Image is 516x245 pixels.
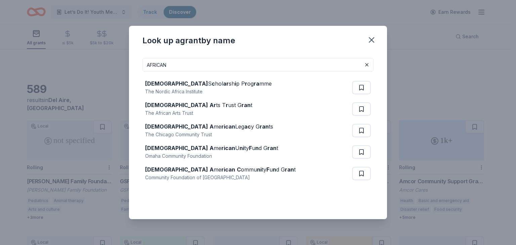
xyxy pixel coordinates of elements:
[145,165,296,174] div: me ommu ty u d G t
[255,145,259,151] strong: n
[221,145,235,151] strong: rican
[260,123,269,130] strong: ran
[145,102,208,108] strong: [DEMOGRAPHIC_DATA]
[212,80,215,87] strong: c
[254,80,259,87] strong: ra
[145,109,252,117] div: The African Arts Trust
[145,131,273,139] div: The Chicago Community Trust
[210,166,214,173] strong: A
[244,123,251,130] strong: ac
[145,88,272,96] div: The Nordic Africa Institute
[223,80,229,87] strong: ar
[145,80,208,87] strong: [DEMOGRAPHIC_DATA]
[142,58,374,71] input: Search
[145,101,252,109] div: ts T ust G t
[145,123,208,130] strong: [DEMOGRAPHIC_DATA]
[210,145,214,151] strong: A
[145,144,278,152] div: me U ty u d G t
[240,145,244,151] strong: ni
[237,166,241,173] strong: C
[145,166,208,173] strong: [DEMOGRAPHIC_DATA]
[249,145,252,151] strong: F
[221,166,235,173] strong: rican
[245,80,247,87] strong: r
[210,123,214,130] strong: A
[257,166,262,173] strong: ni
[226,102,228,108] strong: r
[221,123,235,130] strong: rican
[235,80,236,87] strong: i
[145,80,272,88] div: S hol sh p P og mme
[266,166,269,173] strong: F
[267,145,276,151] strong: ran
[145,174,296,182] div: Community Foundation of [GEOGRAPHIC_DATA]
[285,166,294,173] strong: ran
[242,102,251,108] strong: ran
[142,35,235,46] div: Look up a grant by name
[210,102,216,108] strong: Ar
[145,152,278,160] div: Omaha Community Foundation
[145,122,273,131] div: me Leg y G ts
[145,145,208,151] strong: [DEMOGRAPHIC_DATA]
[273,166,276,173] strong: n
